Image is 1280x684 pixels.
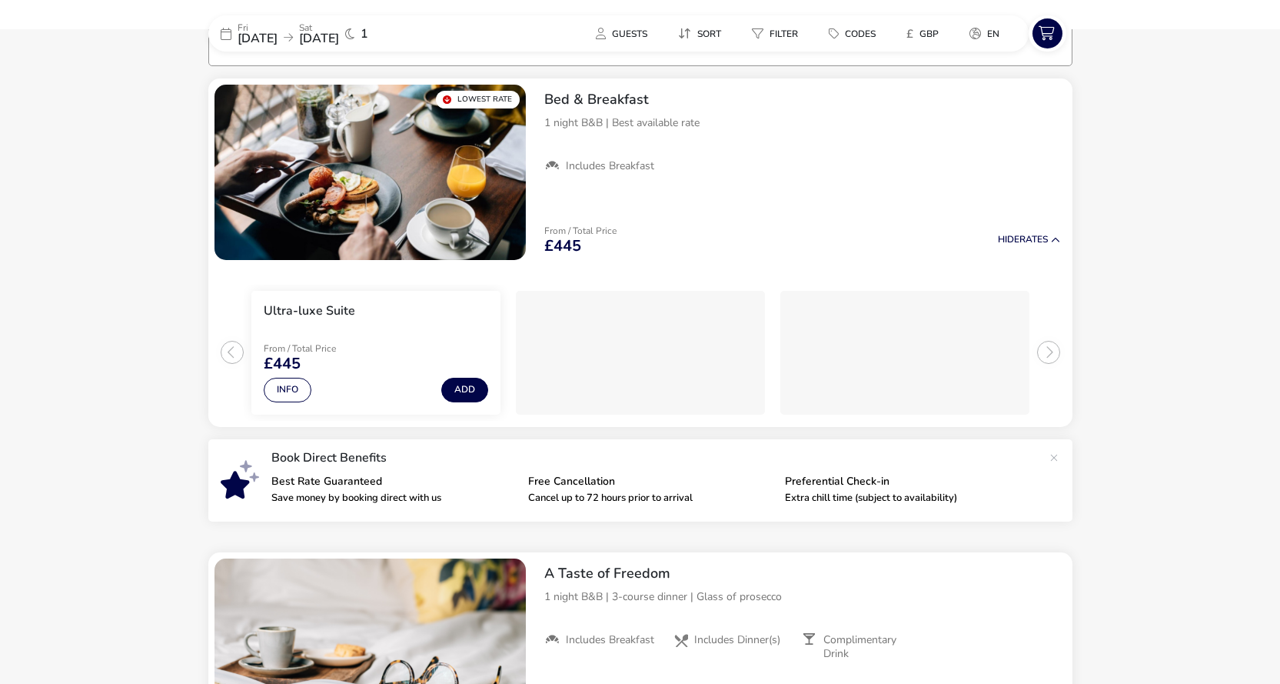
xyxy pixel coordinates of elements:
[697,28,721,40] span: Sort
[244,285,508,421] swiper-slide: 1 / 3
[238,30,278,47] span: [DATE]
[544,239,581,254] span: £445
[436,91,520,108] div: Lowest Rate
[271,476,516,487] p: Best Rate Guaranteed
[845,28,876,40] span: Codes
[666,22,733,45] button: Sort
[773,285,1037,421] swiper-slide: 3 / 3
[816,22,888,45] button: Codes
[544,115,1060,131] p: 1 night B&B | Best available rate
[823,633,919,661] span: Complimentary Drink
[271,493,516,503] p: Save money by booking direct with us
[957,22,1012,45] button: en
[528,476,773,487] p: Free Cancellation
[361,28,368,40] span: 1
[785,476,1029,487] p: Preferential Check-in
[694,633,780,647] span: Includes Dinner(s)
[894,22,951,45] button: £GBP
[544,91,1060,108] h2: Bed & Breakfast
[264,303,355,319] h3: Ultra-luxe Suite
[666,22,740,45] naf-pibe-menu-bar-item: Sort
[264,344,373,353] p: From / Total Price
[441,378,488,402] button: Add
[770,28,798,40] span: Filter
[785,493,1029,503] p: Extra chill time (subject to availability)
[544,589,1060,605] p: 1 night B&B | 3-course dinner | Glass of prosecco
[740,22,816,45] naf-pibe-menu-bar-item: Filter
[740,22,810,45] button: Filter
[299,30,339,47] span: [DATE]
[906,26,913,42] i: £
[532,552,1072,674] div: A Taste of Freedom1 night B&B | 3-course dinner | Glass of proseccoIncludes BreakfastIncludes Din...
[957,22,1018,45] naf-pibe-menu-bar-item: en
[238,23,278,32] p: Fri
[508,285,773,421] swiper-slide: 2 / 3
[264,378,311,402] button: Info
[612,28,647,40] span: Guests
[919,28,939,40] span: GBP
[987,28,999,40] span: en
[271,452,1042,464] p: Book Direct Benefits
[532,78,1072,186] div: Bed & Breakfast1 night B&B | Best available rateIncludes Breakfast
[528,493,773,503] p: Cancel up to 72 hours prior to arrival
[299,23,339,32] p: Sat
[816,22,894,45] naf-pibe-menu-bar-item: Codes
[566,159,654,173] span: Includes Breakfast
[544,565,1060,582] h2: A Taste of Freedom
[566,633,654,647] span: Includes Breakfast
[583,22,660,45] button: Guests
[214,85,526,260] swiper-slide: 1 / 1
[998,233,1019,245] span: Hide
[894,22,957,45] naf-pibe-menu-bar-item: £GBP
[264,356,301,372] span: £445
[583,22,666,45] naf-pibe-menu-bar-item: Guests
[208,15,439,52] div: Fri[DATE]Sat[DATE]1
[998,235,1060,245] button: HideRates
[544,226,617,235] p: From / Total Price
